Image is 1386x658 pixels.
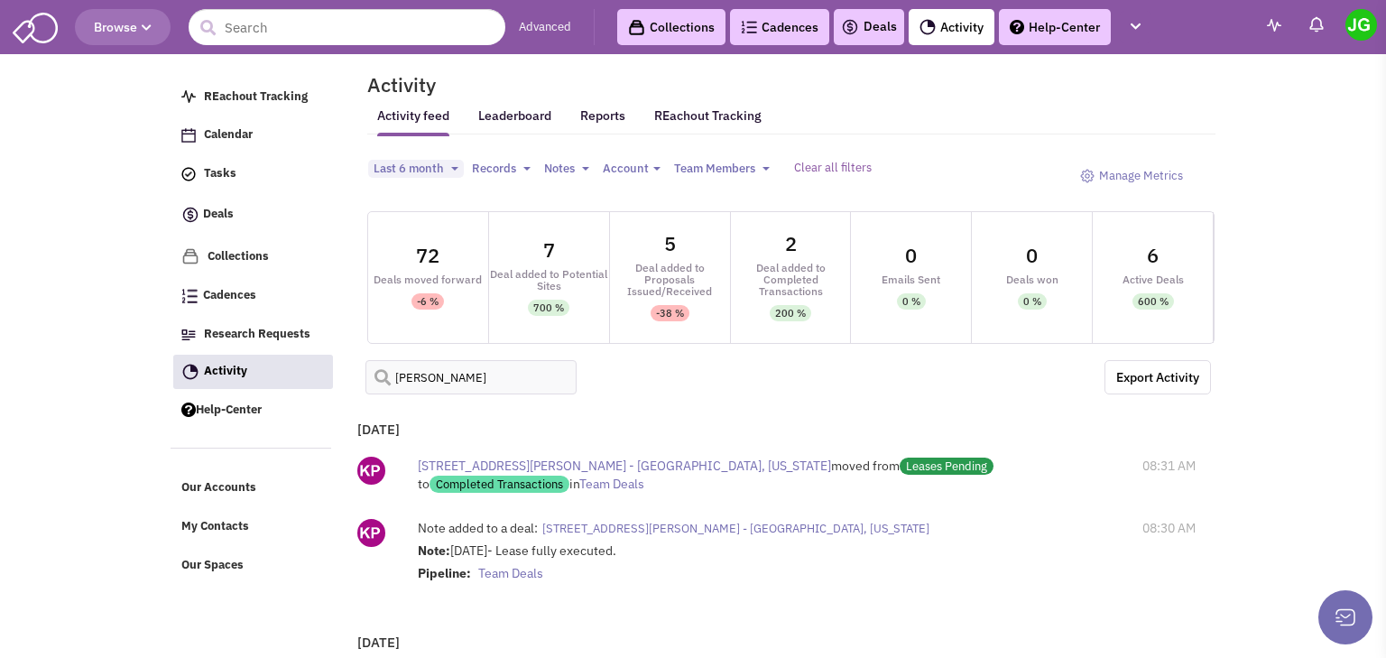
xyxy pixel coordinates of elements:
span: Tasks [204,166,236,181]
span: Research Requests [204,326,310,341]
img: icon-collection-lavender-black.svg [628,19,645,36]
div: 5 [664,234,676,254]
span: My Contacts [181,519,249,534]
a: My Contacts [172,510,332,544]
a: Cadences [172,279,332,313]
img: ny_GipEnDU-kinWYCc5EwQ.png [357,457,385,485]
a: Activity [173,355,333,389]
a: Calendar [172,118,332,153]
h2: Activity [345,77,436,93]
a: Tasks [172,157,332,191]
div: Deal added to Completed Transactions [731,262,851,297]
button: Team Members [669,160,775,179]
b: [DATE] [357,634,400,651]
div: -6 % [417,293,439,310]
a: Export the below as a .XLSX spreadsheet [1104,360,1211,394]
div: 200 % [775,305,806,321]
div: Deals moved forward [368,273,488,285]
img: Cadences_logo.png [181,289,198,303]
a: Deals [841,16,897,38]
div: [DATE]- Lease fully executed. [418,542,1058,587]
span: Browse [94,19,152,35]
a: Help-Center [172,394,332,428]
span: Last 6 month [374,161,444,176]
a: Clear all filters [794,160,872,175]
img: help.png [1010,20,1024,34]
button: Notes [539,160,595,179]
span: Account [603,161,649,176]
img: ny_GipEnDU-kinWYCc5EwQ.png [357,519,385,547]
span: Records [472,161,516,176]
span: Collections [208,248,269,264]
span: Team Members [674,161,755,176]
img: Jegan Gomangalam [1345,9,1377,41]
div: 0 [1026,246,1038,265]
a: Our Spaces [172,549,332,583]
div: 700 % [533,300,564,316]
a: Manage Metrics [1071,160,1192,193]
div: 72 [416,246,439,265]
div: 7 [543,240,555,260]
img: icon-deals.svg [841,16,859,38]
span: Completed Transactions [430,476,569,493]
input: Search Activity [365,360,577,394]
div: 0 % [1023,293,1041,310]
img: Activity.png [919,19,936,35]
label: Note added to a deal: [418,519,538,537]
a: Reports [580,107,625,135]
div: 2 [785,234,797,254]
img: help.png [181,403,196,417]
span: Activity [204,363,247,378]
a: Research Requests [172,318,332,352]
img: SmartAdmin [13,9,58,43]
strong: Note: [418,542,450,559]
img: Calendar.png [181,128,196,143]
span: Calendar [204,127,253,143]
span: Our Accounts [181,480,256,496]
span: Notes [544,161,575,176]
div: 600 % [1138,293,1169,310]
div: 0 [905,246,917,265]
span: 08:30 AM [1142,519,1196,537]
a: Cadences [730,9,829,45]
span: Our Spaces [181,557,244,572]
span: 08:31 AM [1142,457,1196,475]
img: Research.png [181,329,196,340]
span: Cadences [203,288,256,303]
div: Emails Sent [851,273,971,285]
img: octicon_gear-24.png [1080,169,1095,183]
img: icon-deals.svg [181,204,199,226]
img: icon-collection-lavender.png [181,247,199,265]
input: Search [189,9,505,45]
div: Deal added to Proposals Issued/Received [610,262,730,297]
button: Records [467,160,536,179]
a: Our Accounts [172,471,332,505]
div: Deals won [972,273,1092,285]
a: Help-Center [999,9,1111,45]
a: Advanced [519,19,571,36]
div: Active Deals [1093,273,1213,285]
div: 6 [1147,246,1159,265]
span: Team Deals [478,565,543,581]
div: 0 % [902,293,920,310]
div: moved from to in [418,457,1004,493]
a: Activity feed [377,107,449,136]
span: [STREET_ADDRESS][PERSON_NAME] - [GEOGRAPHIC_DATA], [US_STATE] [418,458,831,474]
div: -38 % [656,305,684,321]
img: Activity.png [182,364,199,380]
a: REachout Tracking [654,97,762,134]
a: Collections [617,9,725,45]
a: Leaderboard [478,107,551,136]
img: Cadences_logo.png [741,21,757,33]
span: REachout Tracking [204,88,308,104]
div: Deal added to Potential Sites [489,268,609,292]
a: Collections [172,239,332,274]
span: [STREET_ADDRESS][PERSON_NAME] - [GEOGRAPHIC_DATA], [US_STATE] [542,521,929,536]
a: Deals [172,196,332,235]
a: Activity [909,9,994,45]
button: Account [597,160,666,179]
a: REachout Tracking [172,80,332,115]
strong: Pipeline: [418,565,471,581]
img: icon-tasks.png [181,167,196,181]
